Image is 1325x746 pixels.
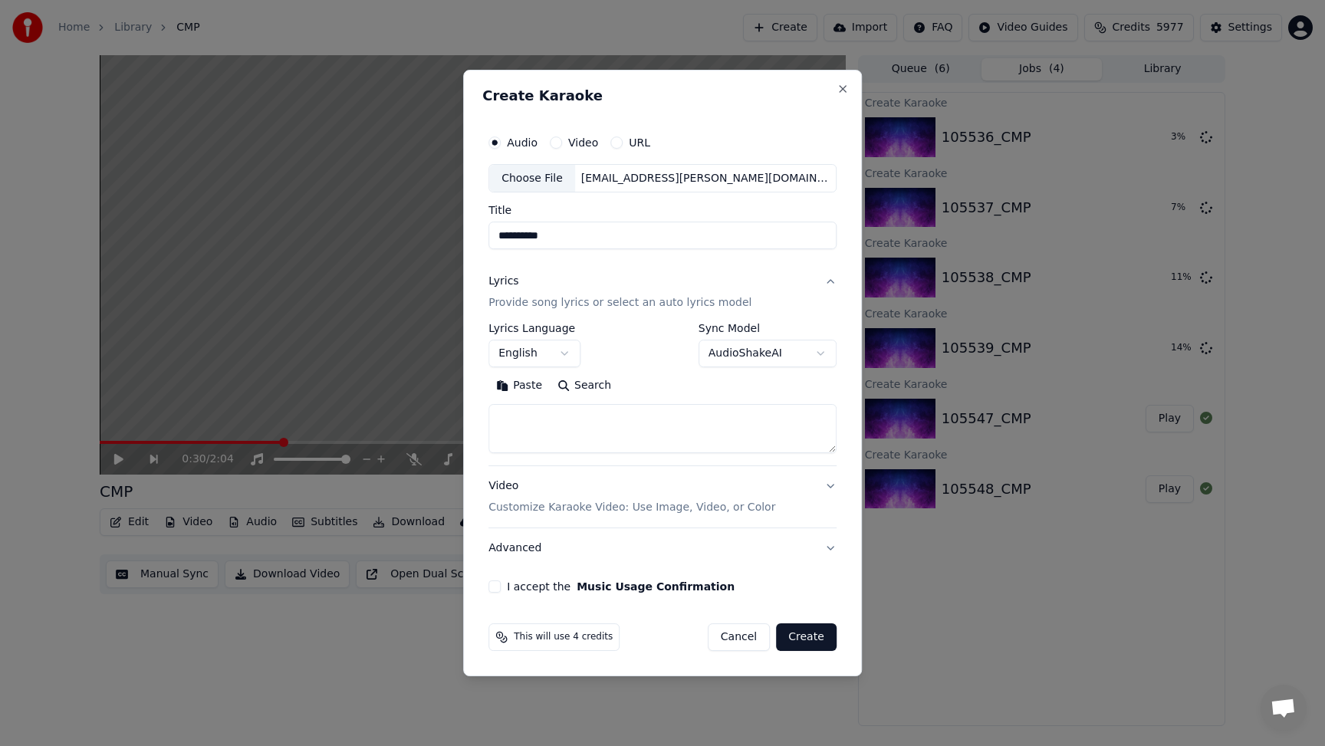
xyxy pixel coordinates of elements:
div: Video [488,479,775,516]
button: Search [550,374,619,399]
button: LyricsProvide song lyrics or select an auto lyrics model [488,262,837,324]
button: VideoCustomize Karaoke Video: Use Image, Video, or Color [488,467,837,528]
div: Choose File [489,165,575,192]
div: [EMAIL_ADDRESS][PERSON_NAME][DOMAIN_NAME]/Shared drives/Sing King G Drive/Filemaker/CPT_Tracks/Ne... [575,171,836,186]
label: I accept the [507,581,735,592]
label: Title [488,205,837,216]
label: Audio [507,137,538,148]
label: Video [568,137,598,148]
p: Customize Karaoke Video: Use Image, Video, or Color [488,500,775,515]
p: Provide song lyrics or select an auto lyrics model [488,296,751,311]
h2: Create Karaoke [482,89,843,103]
span: This will use 4 credits [514,631,613,643]
button: Cancel [708,623,770,651]
div: LyricsProvide song lyrics or select an auto lyrics model [488,324,837,466]
button: Advanced [488,528,837,568]
button: I accept the [577,581,735,592]
button: Create [776,623,837,651]
label: Sync Model [699,324,837,334]
button: Paste [488,374,550,399]
div: Lyrics [488,274,518,290]
label: Lyrics Language [488,324,580,334]
label: URL [629,137,650,148]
